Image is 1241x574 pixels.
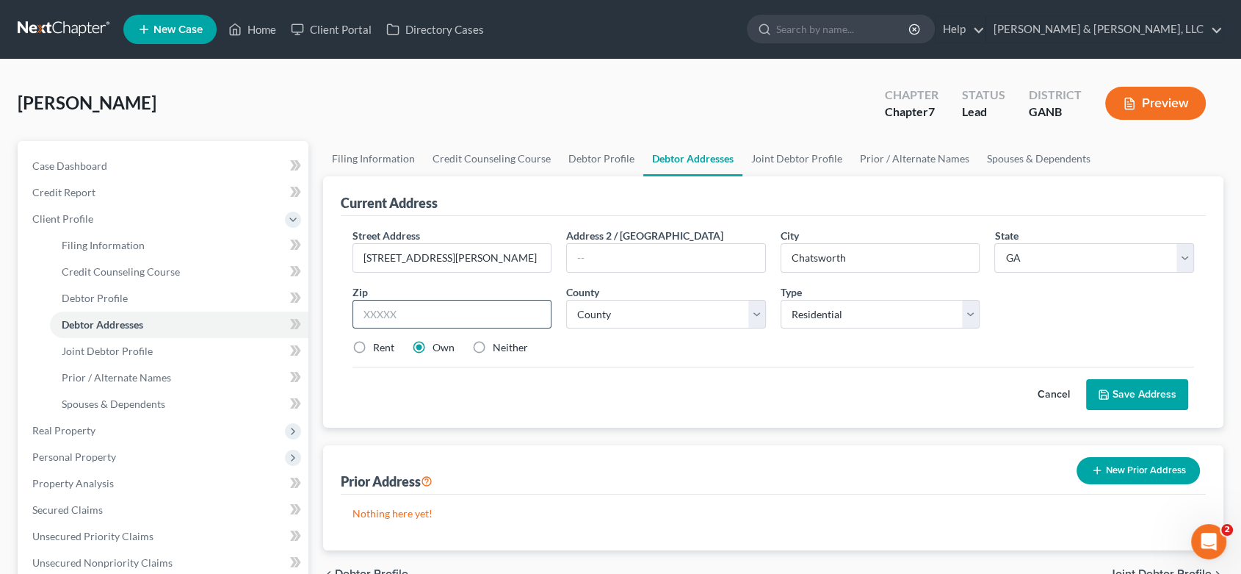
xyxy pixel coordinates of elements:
[21,153,308,179] a: Case Dashboard
[986,16,1223,43] a: [PERSON_NAME] & [PERSON_NAME], LLC
[776,15,911,43] input: Search by name...
[936,16,985,43] a: Help
[424,141,560,176] a: Credit Counseling Course
[851,141,978,176] a: Prior / Alternate Names
[1029,104,1082,121] div: GANB
[1105,87,1206,120] button: Preview
[32,212,93,225] span: Client Profile
[32,530,153,542] span: Unsecured Priority Claims
[962,104,1005,121] div: Lead
[32,424,95,437] span: Real Property
[50,285,308,312] a: Debtor Profile
[32,556,173,569] span: Unsecured Nonpriority Claims
[781,244,980,272] input: Enter city...
[1029,87,1082,104] div: District
[21,497,308,523] a: Secured Claims
[153,24,203,35] span: New Case
[962,87,1005,104] div: Status
[283,16,379,43] a: Client Portal
[352,229,420,242] span: Street Address
[781,229,799,242] span: City
[323,141,424,176] a: Filing Information
[379,16,491,43] a: Directory Cases
[62,292,128,304] span: Debtor Profile
[1221,524,1233,536] span: 2
[50,391,308,417] a: Spouses & Dependents
[1021,380,1086,409] button: Cancel
[18,92,156,113] span: [PERSON_NAME]
[978,141,1099,176] a: Spouses & Dependents
[493,340,528,355] label: Neither
[928,104,935,118] span: 7
[50,232,308,259] a: Filing Information
[21,523,308,550] a: Unsecured Priority Claims
[62,345,153,357] span: Joint Debtor Profile
[1077,457,1200,484] button: New Prior Address
[50,338,308,365] a: Joint Debtor Profile
[433,340,455,355] label: Own
[341,473,433,490] div: Prior Address
[62,371,171,384] span: Prior / Alternate Names
[373,340,394,355] label: Rent
[32,477,114,489] span: Property Analysis
[566,228,723,243] label: Address 2 / [GEOGRAPHIC_DATA]
[742,141,851,176] a: Joint Debtor Profile
[560,141,643,176] a: Debtor Profile
[352,506,1195,521] p: Nothing here yet!
[994,229,1018,242] span: State
[32,451,116,463] span: Personal Property
[885,87,938,104] div: Chapter
[352,300,552,329] input: XXXXX
[1191,524,1226,559] iframe: Intercom live chat
[885,104,938,121] div: Chapter
[643,141,742,176] a: Debtor Addresses
[50,365,308,391] a: Prior / Alternate Names
[32,186,95,198] span: Credit Report
[21,470,308,497] a: Property Analysis
[221,16,283,43] a: Home
[32,503,103,516] span: Secured Claims
[32,159,107,172] span: Case Dashboard
[50,259,308,285] a: Credit Counseling Course
[62,239,145,251] span: Filing Information
[781,284,802,300] label: Type
[341,194,438,212] div: Current Address
[62,265,180,278] span: Credit Counseling Course
[50,312,308,338] a: Debtor Addresses
[62,318,143,331] span: Debtor Addresses
[62,398,165,410] span: Spouses & Dependents
[567,244,765,272] input: --
[21,179,308,206] a: Credit Report
[353,244,551,272] input: Enter street address
[352,286,368,298] span: Zip
[1086,379,1188,410] button: Save Address
[566,286,599,298] span: County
